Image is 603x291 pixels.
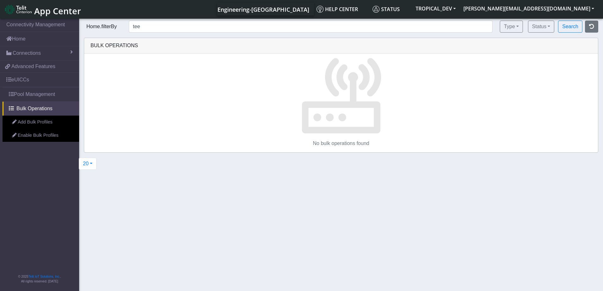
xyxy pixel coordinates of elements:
img: logo-telit-cinterion-gw-new.png [5,4,32,15]
button: Status [528,21,554,33]
img: knowledge.svg [317,6,323,13]
span: Engineering-[GEOGRAPHIC_DATA] [217,6,309,13]
span: Connections [13,49,41,57]
a: Add Bulk Profiles [3,116,79,129]
span: Advanced Features [11,63,55,70]
div: Bulk Operations [86,42,596,49]
a: Bulk Operations [3,102,79,116]
span: Home.filterBy [84,24,119,29]
p: No bulk operations found [84,140,598,147]
a: App Center [5,3,80,16]
a: Your current platform instance [217,3,309,16]
a: Status [370,3,412,16]
span: Help center [317,6,358,13]
span: Bulk Operations [16,105,53,112]
button: TROPICAL_DEV [412,3,460,14]
img: No bulk operations found [301,54,382,135]
span: Status [373,6,400,13]
button: Type [500,21,523,33]
input: Search by name [129,21,493,33]
img: status.svg [373,6,380,13]
button: [PERSON_NAME][EMAIL_ADDRESS][DOMAIN_NAME] [460,3,598,14]
button: 20 [79,158,97,170]
a: Pool Management [3,87,79,101]
a: Help center [314,3,370,16]
a: Telit IoT Solutions, Inc. [28,275,60,278]
a: Enable Bulk Profiles [3,129,79,142]
span: App Center [34,5,81,17]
